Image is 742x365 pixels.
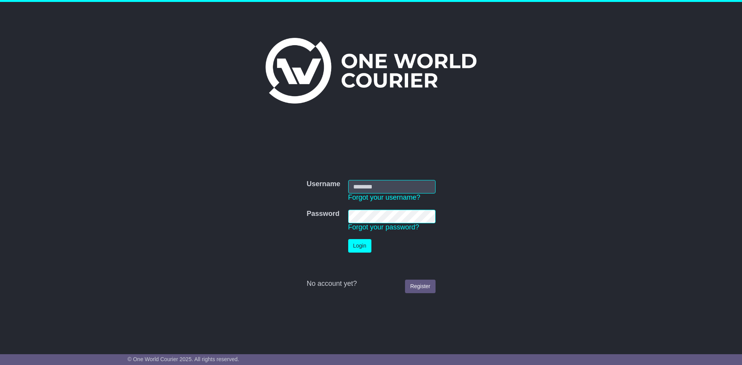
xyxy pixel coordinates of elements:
label: Password [306,210,339,218]
span: © One World Courier 2025. All rights reserved. [128,356,239,362]
button: Login [348,239,371,253]
div: No account yet? [306,280,435,288]
a: Register [405,280,435,293]
a: Forgot your password? [348,223,419,231]
label: Username [306,180,340,188]
a: Forgot your username? [348,194,420,201]
img: One World [265,38,477,104]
